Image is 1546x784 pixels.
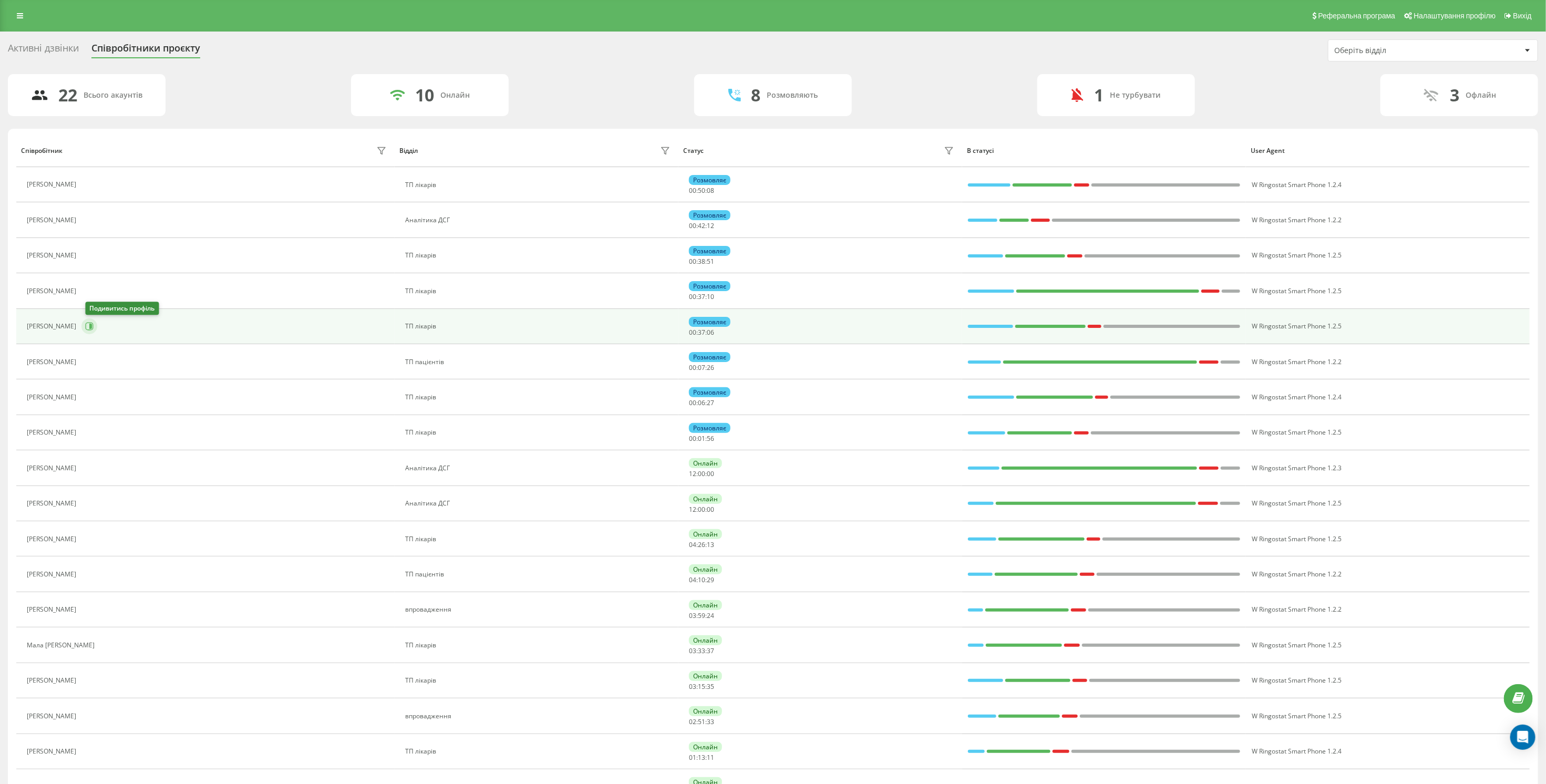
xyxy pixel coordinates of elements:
[698,221,705,230] span: 42
[689,564,722,574] div: Онлайн
[27,606,79,613] div: [PERSON_NAME]
[689,246,730,256] div: Розмовляє
[707,469,714,478] span: 00
[698,753,705,762] span: 13
[689,352,730,362] div: Розмовляє
[683,147,704,154] div: Статус
[27,181,79,188] div: [PERSON_NAME]
[27,713,79,720] div: [PERSON_NAME]
[689,399,714,407] div: : :
[1094,85,1104,105] div: 1
[8,43,79,59] div: Активні дзвінки
[689,293,714,301] div: : :
[1252,499,1342,508] span: W Ringostat Smart Phone 1.2.5
[405,535,673,543] div: ТП лікарів
[689,612,714,620] div: : :
[1252,357,1342,366] span: W Ringostat Smart Phone 1.2.2
[405,252,673,259] div: ТП лікарів
[27,535,79,543] div: [PERSON_NAME]
[698,186,705,195] span: 50
[1252,534,1342,543] span: W Ringostat Smart Phone 1.2.5
[405,642,673,649] div: ТП лікарів
[1252,180,1342,189] span: W Ringostat Smart Phone 1.2.4
[86,302,159,315] div: Подивитись профіль
[1252,322,1342,331] span: W Ringostat Smart Phone 1.2.5
[1252,463,1342,472] span: W Ringostat Smart Phone 1.2.3
[416,85,435,105] div: 10
[689,210,730,220] div: Розмовляє
[698,398,705,407] span: 06
[27,465,79,472] div: [PERSON_NAME]
[689,754,714,761] div: : :
[405,287,673,295] div: ТП лікарів
[405,216,673,224] div: Аналітика ДСГ
[698,257,705,266] span: 38
[707,717,714,726] span: 33
[1252,570,1342,579] span: W Ringostat Smart Phone 1.2.2
[1318,12,1396,20] span: Реферальна програма
[405,465,673,472] div: Аналітика ДСГ
[27,358,79,366] div: [PERSON_NAME]
[689,706,722,716] div: Онлайн
[689,257,696,266] span: 00
[689,576,714,584] div: : :
[689,423,730,433] div: Розмовляє
[689,258,714,265] div: : :
[27,642,97,649] div: Мала [PERSON_NAME]
[707,398,714,407] span: 27
[27,748,79,755] div: [PERSON_NAME]
[689,600,722,610] div: Онлайн
[1252,393,1342,401] span: W Ringostat Smart Phone 1.2.4
[698,646,705,655] span: 33
[689,541,714,549] div: : :
[689,718,714,726] div: : :
[1252,747,1342,756] span: W Ringostat Smart Phone 1.2.4
[707,646,714,655] span: 37
[405,606,673,613] div: впровадження
[689,435,714,442] div: : :
[27,216,79,224] div: [PERSON_NAME]
[698,682,705,691] span: 15
[1251,147,1524,154] div: User Agent
[698,717,705,726] span: 51
[767,91,818,100] div: Розмовляють
[1252,215,1342,224] span: W Ringostat Smart Phone 1.2.2
[707,505,714,514] span: 00
[707,611,714,620] span: 24
[1252,605,1342,614] span: W Ringostat Smart Phone 1.2.2
[689,187,714,194] div: : :
[689,458,722,468] div: Онлайн
[698,434,705,443] span: 01
[59,85,78,105] div: 22
[689,753,696,762] span: 01
[689,647,714,655] div: : :
[1466,91,1497,100] div: Офлайн
[1510,725,1535,750] div: Open Intercom Messenger
[91,43,200,59] div: Співробітники проєкту
[689,683,714,690] div: : :
[405,358,673,366] div: ТП пацієнтів
[405,429,673,436] div: ТП лікарів
[689,317,730,327] div: Розмовляє
[405,713,673,720] div: впровадження
[689,671,722,681] div: Онлайн
[751,85,761,105] div: 8
[689,494,722,504] div: Онлайн
[1252,641,1342,649] span: W Ringostat Smart Phone 1.2.5
[441,91,470,100] div: Онлайн
[689,742,722,752] div: Онлайн
[405,677,673,684] div: ТП лікарів
[689,364,714,372] div: : :
[689,540,696,549] span: 04
[707,328,714,337] span: 06
[689,470,714,478] div: : :
[1414,12,1496,20] span: Налаштування профілю
[27,429,79,436] div: [PERSON_NAME]
[967,147,1241,154] div: В статусі
[689,506,714,513] div: : :
[689,387,730,397] div: Розмовляє
[27,252,79,259] div: [PERSON_NAME]
[698,469,705,478] span: 00
[27,323,79,330] div: [PERSON_NAME]
[689,363,696,372] span: 00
